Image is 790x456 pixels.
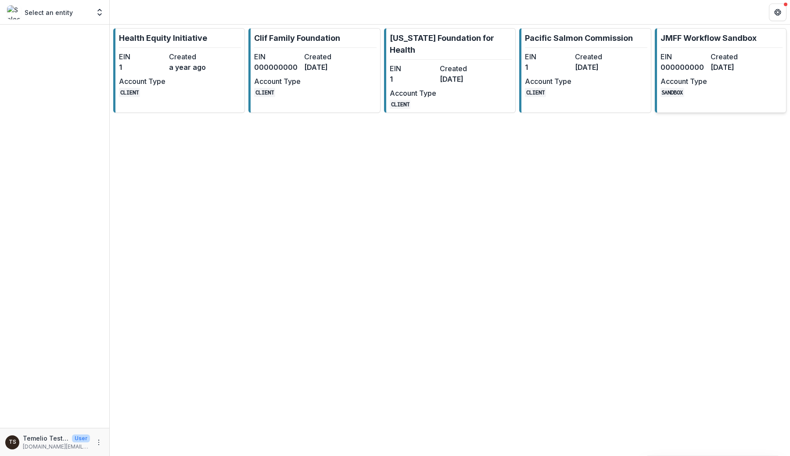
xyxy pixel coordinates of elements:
dt: EIN [254,51,301,62]
a: Clif Family FoundationEIN000000000Created[DATE]Account TypeCLIENT [248,28,380,113]
a: [US_STATE] Foundation for HealthEIN1Created[DATE]Account TypeCLIENT [384,28,516,113]
code: SANDBOX [661,88,685,97]
dt: Account Type [254,76,301,87]
button: Open entity switcher [93,4,106,21]
p: User [72,434,90,442]
dd: [DATE] [440,74,486,84]
dd: 1 [390,74,436,84]
dt: EIN [525,51,571,62]
dt: Created [711,51,757,62]
dt: Account Type [119,76,165,87]
dt: Created [575,51,621,62]
dt: Account Type [661,76,707,87]
img: Select an entity [7,5,21,19]
dd: [DATE] [575,62,621,72]
button: More [93,437,104,448]
dt: Account Type [390,88,436,98]
dd: 000000000 [661,62,707,72]
dd: a year ago [169,62,215,72]
button: Get Help [769,4,786,21]
dd: 1 [119,62,165,72]
dt: Created [440,63,486,74]
dt: EIN [119,51,165,62]
p: Clif Family Foundation [254,32,340,44]
dt: EIN [390,63,436,74]
code: CLIENT [119,88,140,97]
a: Pacific Salmon CommissionEIN1Created[DATE]Account TypeCLIENT [519,28,651,113]
p: [US_STATE] Foundation for Health [390,32,512,56]
code: CLIENT [525,88,546,97]
dd: 1 [525,62,571,72]
dt: EIN [661,51,707,62]
a: JMFF Workflow SandboxEIN000000000Created[DATE]Account TypeSANDBOX [655,28,786,113]
p: Select an entity [25,8,73,17]
a: Health Equity InitiativeEIN1Createda year agoAccount TypeCLIENT [113,28,245,113]
dd: [DATE] [304,62,351,72]
div: Temelio Test - Simran [9,439,16,445]
code: CLIENT [390,100,411,109]
p: [DOMAIN_NAME][EMAIL_ADDRESS][DOMAIN_NAME] [23,443,90,451]
p: JMFF Workflow Sandbox [661,32,757,44]
dt: Created [169,51,215,62]
p: Temelio Test - [PERSON_NAME] [23,434,68,443]
code: CLIENT [254,88,275,97]
dt: Created [304,51,351,62]
p: Health Equity Initiative [119,32,207,44]
p: Pacific Salmon Commission [525,32,633,44]
dt: Account Type [525,76,571,87]
dd: [DATE] [711,62,757,72]
dd: 000000000 [254,62,301,72]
